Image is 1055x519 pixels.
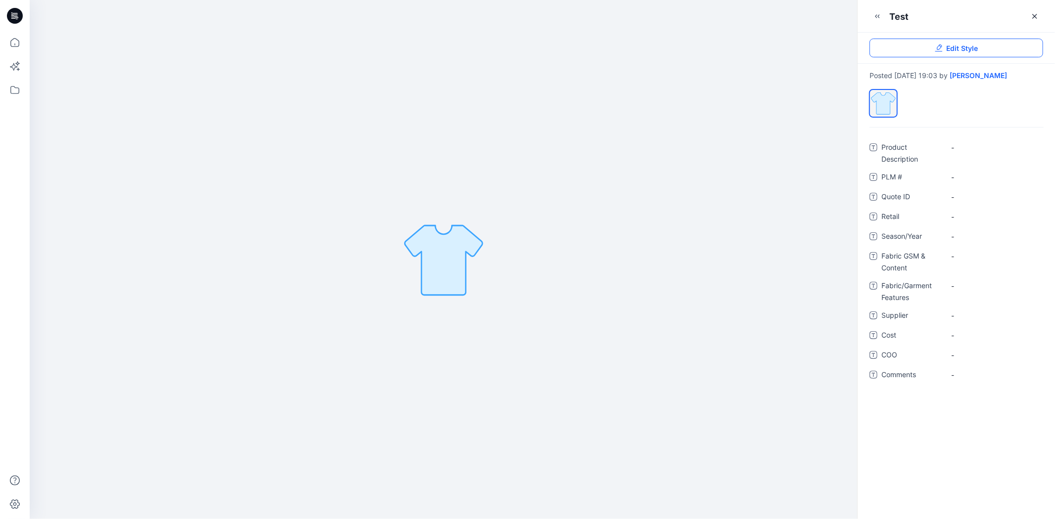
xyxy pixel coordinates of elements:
[950,72,1007,80] a: [PERSON_NAME]
[951,172,1037,182] span: -
[1027,8,1043,24] a: Close Style Presentation
[881,369,941,383] span: Comments
[951,142,1037,153] span: -
[951,231,1037,242] span: -
[951,370,1037,380] span: -
[870,8,885,24] button: Minimize
[951,251,1037,261] span: -
[870,39,1043,57] a: Edit Style
[881,141,941,165] span: Product Description
[870,89,897,117] div: Colorway 1
[951,212,1037,222] span: -
[881,191,941,205] span: Quote ID
[951,330,1037,341] span: -
[881,349,941,363] span: COO
[881,250,941,274] span: Fabric GSM & Content
[889,10,909,23] div: test
[951,350,1037,360] span: -
[947,43,978,53] span: Edit Style
[881,309,941,323] span: Supplier
[401,216,487,303] img: test
[881,230,941,244] span: Season/Year
[951,281,1037,291] span: -
[881,171,941,185] span: PLM #
[881,280,941,303] span: Fabric/Garment Features
[881,211,941,224] span: Retail
[870,72,1043,80] div: Posted [DATE] 19:03 by
[951,192,1037,202] span: -
[881,329,941,343] span: Cost
[951,310,1037,321] span: -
